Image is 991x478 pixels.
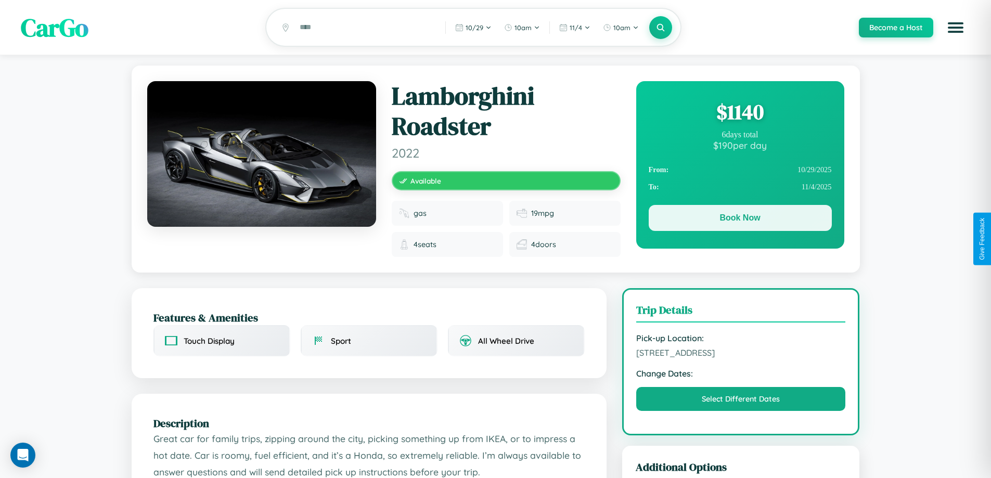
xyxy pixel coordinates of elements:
strong: Pick-up Location: [636,333,846,343]
button: 10/29 [450,19,497,36]
img: Seats [399,239,409,250]
span: Touch Display [184,336,235,346]
img: Fuel efficiency [517,208,527,218]
span: CarGo [21,10,88,45]
span: 4 seats [414,240,436,249]
span: 10am [514,23,532,32]
span: 10am [613,23,630,32]
img: Lamborghini Roadster 2022 [147,81,376,227]
div: 10 / 29 / 2025 [649,161,832,178]
button: Book Now [649,205,832,231]
h1: Lamborghini Roadster [392,81,621,141]
strong: To: [649,183,659,191]
span: Available [410,176,441,185]
img: Fuel type [399,208,409,218]
span: 4 doors [531,240,556,249]
span: 10 / 29 [466,23,483,32]
span: gas [414,209,427,218]
button: 10am [499,19,545,36]
div: $ 1140 [649,98,832,126]
span: 19 mpg [531,209,554,218]
div: Give Feedback [979,218,986,260]
span: 11 / 4 [570,23,582,32]
button: 10am [598,19,644,36]
span: All Wheel Drive [478,336,534,346]
button: Become a Host [859,18,933,37]
span: Sport [331,336,351,346]
div: Open Intercom Messenger [10,443,35,468]
div: 6 days total [649,130,832,139]
h3: Trip Details [636,302,846,322]
div: $ 190 per day [649,139,832,151]
strong: Change Dates: [636,368,846,379]
strong: From: [649,165,669,174]
span: 2022 [392,145,621,161]
img: Doors [517,239,527,250]
button: Open menu [941,13,970,42]
button: Select Different Dates [636,387,846,411]
h2: Description [153,416,585,431]
h2: Features & Amenities [153,310,585,325]
button: 11/4 [554,19,596,36]
div: 11 / 4 / 2025 [649,178,832,196]
span: [STREET_ADDRESS] [636,347,846,358]
h3: Additional Options [636,459,846,474]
